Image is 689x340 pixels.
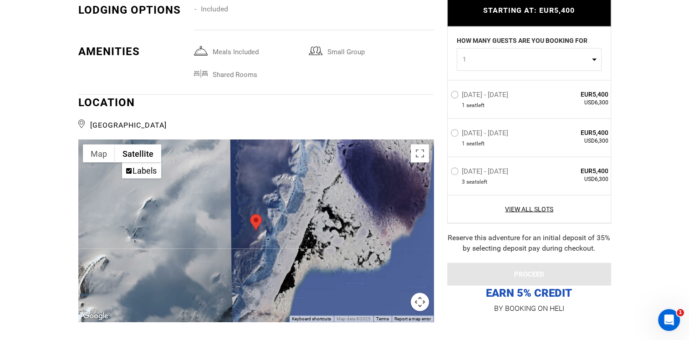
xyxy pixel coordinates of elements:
label: Labels [133,165,157,175]
span: USD6,300 [542,99,608,107]
span: s [477,178,480,186]
label: [DATE] - [DATE] [450,91,510,102]
img: mealsincluded.svg [194,44,208,57]
span: Shared Rooms [208,67,309,78]
label: [DATE] - [DATE] [450,167,510,178]
button: 1 [457,48,602,71]
span: [GEOGRAPHIC_DATA] [78,117,434,130]
span: seat left [466,140,485,148]
span: 1 [677,309,684,316]
span: STARTING AT: EUR5,400 [483,6,575,15]
ul: Show satellite imagery [122,162,161,178]
span: EUR5,400 [542,90,608,99]
img: smallgroup.svg [309,44,322,57]
span: seat left [466,178,487,186]
img: Google [81,310,111,322]
span: EUR5,400 [542,128,608,137]
button: PROCEED [447,263,611,286]
img: sharedrooms.svg [194,67,208,80]
span: USD6,300 [542,137,608,145]
a: Open this area in Google Maps (opens a new window) [81,310,111,322]
div: Amenities [78,44,188,59]
span: 3 [462,178,465,186]
button: Map camera controls [411,293,429,311]
span: Meals included [208,44,309,56]
a: Terms (opens in new tab) [376,316,389,321]
span: 1 [462,102,465,109]
span: 1 [462,140,465,148]
label: HOW MANY GUESTS ARE YOU BOOKING FOR [457,36,587,48]
span: small group [322,44,424,56]
p: BY BOOKING ON HELI [447,302,611,315]
span: Map data ©2025 [337,316,371,321]
button: Show satellite imagery [115,144,161,162]
a: Report a map error [394,316,431,321]
button: Show street map [83,144,115,162]
span: seat left [466,102,485,109]
div: LOCATION [78,94,434,130]
label: [DATE] - [DATE] [450,129,510,140]
li: Labels [123,163,160,177]
span: USD6,300 [542,175,608,183]
span: EUR5,400 [542,166,608,175]
button: Keyboard shortcuts [292,315,331,322]
iframe: Intercom live chat [658,309,680,331]
li: Included [194,2,309,16]
button: Toggle fullscreen view [411,144,429,162]
span: 1 [463,55,590,64]
div: Lodging options [78,2,188,18]
a: View All Slots [450,205,608,214]
div: Reserve this adventure for an initial deposit of 35% by selecting deposit pay during checkout. [447,233,611,254]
